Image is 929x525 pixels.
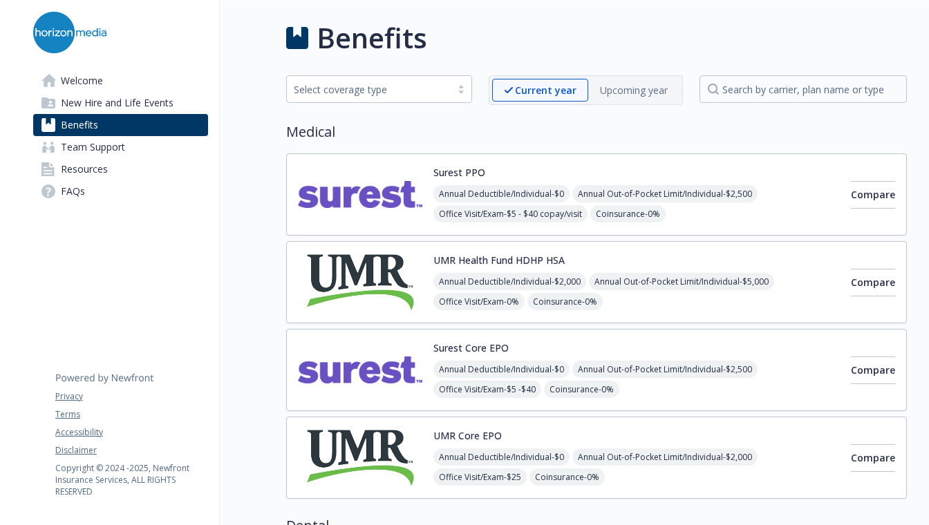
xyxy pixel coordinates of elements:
span: Coinsurance - 0% [544,381,619,398]
button: Compare [851,444,895,472]
img: Surest carrier logo [298,165,422,224]
span: New Hire and Life Events [61,92,173,114]
span: Welcome [61,70,103,92]
span: Coinsurance - 0% [529,468,605,486]
span: Annual Out-of-Pocket Limit/Individual - $5,000 [589,273,774,290]
h1: Benefits [317,17,427,59]
a: Welcome [33,70,208,92]
span: Benefits [61,114,98,136]
a: Team Support [33,136,208,158]
span: Office Visit/Exam - $5 - $40 copay/visit [433,205,588,222]
span: Annual Out-of-Pocket Limit/Individual - $2,500 [572,361,758,378]
span: Compare [851,363,895,376]
button: Compare [851,269,895,296]
a: Disclaimer [55,444,207,457]
img: Surest carrier logo [298,341,422,399]
span: Annual Deductible/Individual - $0 [433,448,570,466]
span: Office Visit/Exam - $25 [433,468,527,486]
button: Surest PPO [433,165,485,180]
span: Annual Deductible/Individual - $0 [433,361,570,378]
span: Annual Out-of-Pocket Limit/Individual - $2,500 [572,185,758,202]
p: Current year [515,83,576,97]
a: New Hire and Life Events [33,92,208,114]
a: Accessibility [55,426,207,439]
span: Compare [851,188,895,201]
span: Annual Deductible/Individual - $0 [433,185,570,202]
span: Office Visit/Exam - 0% [433,293,525,310]
img: UMR carrier logo [298,428,422,487]
span: Annual Deductible/Individual - $2,000 [433,273,586,290]
a: Resources [33,158,208,180]
input: search by carrier, plan name or type [700,75,907,103]
button: Surest Core EPO [433,341,509,355]
a: FAQs [33,180,208,202]
button: UMR Core EPO [433,428,502,443]
span: Coinsurance - 0% [590,205,666,222]
div: Select coverage type [294,82,444,97]
p: Copyright © 2024 - 2025 , Newfront Insurance Services, ALL RIGHTS RESERVED [55,462,207,497]
span: Compare [851,451,895,464]
span: Annual Out-of-Pocket Limit/Individual - $2,000 [572,448,758,466]
h2: Medical [286,122,907,142]
button: UMR Health Fund HDHP HSA [433,253,565,267]
a: Benefits [33,114,208,136]
a: Terms [55,408,207,421]
span: Resources [61,158,108,180]
span: Office Visit/Exam - $5 -$40 [433,381,541,398]
span: Compare [851,276,895,289]
button: Compare [851,356,895,384]
img: UMR carrier logo [298,253,422,312]
a: Privacy [55,390,207,403]
button: Compare [851,181,895,209]
span: FAQs [61,180,85,202]
span: Coinsurance - 0% [527,293,603,310]
span: Team Support [61,136,125,158]
p: Upcoming year [600,83,668,97]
